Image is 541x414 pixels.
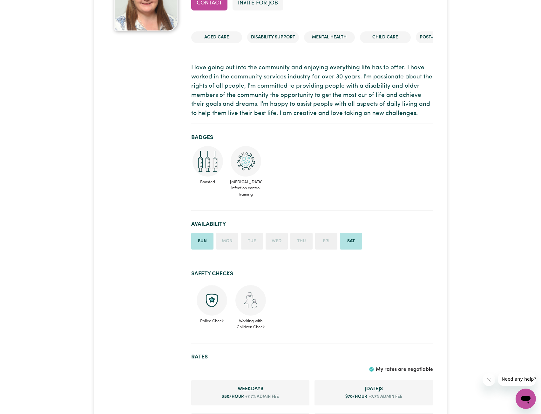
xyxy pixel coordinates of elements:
li: Available on Saturday [340,233,362,250]
span: $ 50 /hour [222,395,244,399]
li: Unavailable on Friday [315,233,337,250]
img: Working with children check [235,285,266,316]
span: Saturday rate [320,385,428,393]
li: Aged Care [191,31,242,43]
iframe: Close message [483,373,495,386]
span: +7.7% admin fee [367,394,402,400]
span: Working with Children Check [235,316,266,330]
li: Mental Health [304,31,355,43]
li: Unavailable on Tuesday [241,233,263,250]
iframe: Message from company [498,372,536,386]
iframe: Button to launch messaging window [516,389,536,409]
span: +7.7% admin fee [244,394,279,400]
span: [MEDICAL_DATA] infection control training [229,177,262,200]
li: Unavailable on Monday [216,233,238,250]
h2: Rates [191,354,433,360]
img: Police check [197,285,227,316]
span: My rates are negotiable [376,367,433,372]
img: CS Academy: COVID-19 Infection Control Training course completed [231,146,261,177]
li: Unavailable on Thursday [290,233,313,250]
li: Unavailable on Wednesday [266,233,288,250]
h2: Badges [191,134,433,141]
li: Available on Sunday [191,233,213,250]
span: Weekday rate [196,385,305,393]
span: $ 70 /hour [345,395,367,399]
span: Police Check [196,316,227,324]
span: Boosted [191,177,224,188]
li: Post-operative care [416,31,473,43]
span: Need any help? [4,4,38,10]
h2: Availability [191,221,433,228]
h2: Safety Checks [191,270,433,277]
li: Child care [360,31,411,43]
img: Care and support worker has received booster dose of COVID-19 vaccination [193,146,223,177]
p: I love going out into the community and enjoying everything life has to offer. I have worked in t... [191,63,433,118]
li: Disability Support [247,31,299,43]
